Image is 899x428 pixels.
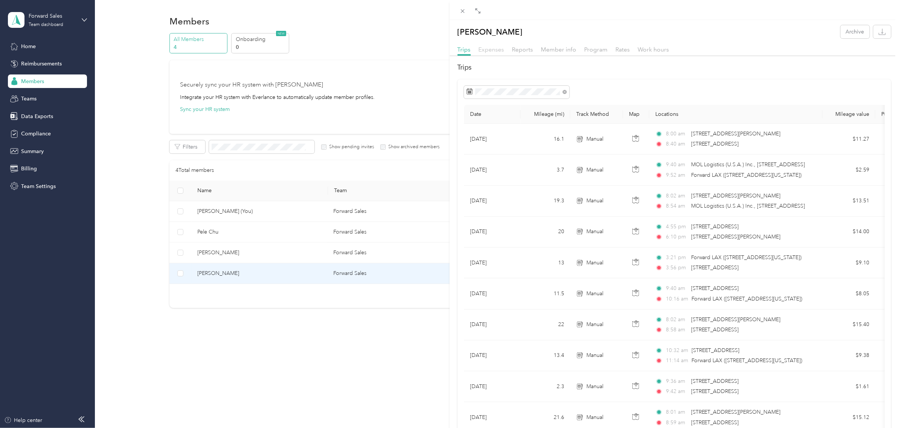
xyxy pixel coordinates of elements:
[520,155,570,185] td: 3.7
[666,253,688,262] span: 3:21 pm
[691,326,739,333] span: [STREET_ADDRESS]
[464,278,520,309] td: [DATE]
[691,419,739,426] span: [STREET_ADDRESS]
[691,223,739,230] span: [STREET_ADDRESS]
[666,357,688,365] span: 11:14 am
[666,192,688,200] span: 8:02 am
[691,172,802,178] span: Forward LAX ([STREET_ADDRESS][US_STATE])
[666,161,688,169] span: 9:40 am
[823,278,875,309] td: $8.05
[520,105,570,124] th: Mileage (mi)
[520,340,570,371] td: 13.4
[586,382,603,391] span: Manual
[691,409,781,415] span: [STREET_ADDRESS][PERSON_NAME]
[479,46,504,53] span: Expenses
[666,233,688,241] span: 6:10 pm
[823,217,875,247] td: $14.00
[691,203,805,209] span: MOL Logistics (U.S.A.) Inc., [STREET_ADDRESS]
[823,340,875,371] td: $9.38
[841,25,870,38] button: Archive
[649,105,823,124] th: Locations
[464,371,520,402] td: [DATE]
[692,347,740,354] span: [STREET_ADDRESS]
[691,264,739,271] span: [STREET_ADDRESS]
[666,171,688,179] span: 9:52 am
[586,290,603,298] span: Manual
[464,124,520,155] td: [DATE]
[823,247,875,278] td: $9.10
[541,46,577,53] span: Member info
[570,105,623,124] th: Track Method
[464,310,520,340] td: [DATE]
[691,161,805,168] span: MOL Logistics (U.S.A.) Inc., [STREET_ADDRESS]
[666,202,688,210] span: 8:54 am
[464,105,520,124] th: Date
[520,186,570,217] td: 19.3
[666,284,688,293] span: 9:40 am
[520,310,570,340] td: 22
[823,371,875,402] td: $1.61
[691,141,739,147] span: [STREET_ADDRESS]
[666,140,688,148] span: 8:40 am
[691,316,781,323] span: [STREET_ADDRESS][PERSON_NAME]
[464,217,520,247] td: [DATE]
[638,46,669,53] span: Work hours
[520,124,570,155] td: 16.1
[616,46,630,53] span: Rates
[666,377,688,386] span: 9:36 am
[692,357,803,364] span: Forward LAX ([STREET_ADDRESS][US_STATE])
[623,105,649,124] th: Map
[520,371,570,402] td: 2.3
[586,351,603,360] span: Manual
[464,247,520,278] td: [DATE]
[458,62,891,73] h2: Trips
[666,408,688,416] span: 8:01 am
[691,193,781,199] span: [STREET_ADDRESS][PERSON_NAME]
[691,254,802,261] span: Forward LAX ([STREET_ADDRESS][US_STATE])
[586,320,603,329] span: Manual
[666,419,688,427] span: 8:59 am
[520,278,570,309] td: 11.5
[666,295,688,303] span: 10:16 am
[666,326,688,334] span: 8:58 am
[586,135,603,143] span: Manual
[586,166,603,174] span: Manual
[464,186,520,217] td: [DATE]
[692,296,803,302] span: Forward LAX ([STREET_ADDRESS][US_STATE])
[512,46,533,53] span: Reports
[823,155,875,185] td: $2.59
[464,155,520,185] td: [DATE]
[666,316,688,324] span: 8:02 am
[666,387,688,396] span: 9:42 am
[691,285,739,291] span: [STREET_ADDRESS]
[586,413,603,422] span: Manual
[857,386,899,428] iframe: Everlance-gr Chat Button Frame
[586,197,603,205] span: Manual
[823,310,875,340] td: $15.40
[691,234,781,240] span: [STREET_ADDRESS][PERSON_NAME]
[520,217,570,247] td: 20
[586,259,603,267] span: Manual
[458,25,523,38] p: [PERSON_NAME]
[586,228,603,236] span: Manual
[823,186,875,217] td: $13.51
[823,124,875,155] td: $11.27
[666,223,688,231] span: 4:55 pm
[823,105,875,124] th: Mileage value
[691,388,739,395] span: [STREET_ADDRESS]
[585,46,608,53] span: Program
[666,264,688,272] span: 3:56 pm
[691,378,739,384] span: [STREET_ADDRESS]
[666,346,688,355] span: 10:32 am
[458,46,471,53] span: Trips
[520,247,570,278] td: 13
[666,130,688,138] span: 8:00 am
[464,340,520,371] td: [DATE]
[691,131,781,137] span: [STREET_ADDRESS][PERSON_NAME]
